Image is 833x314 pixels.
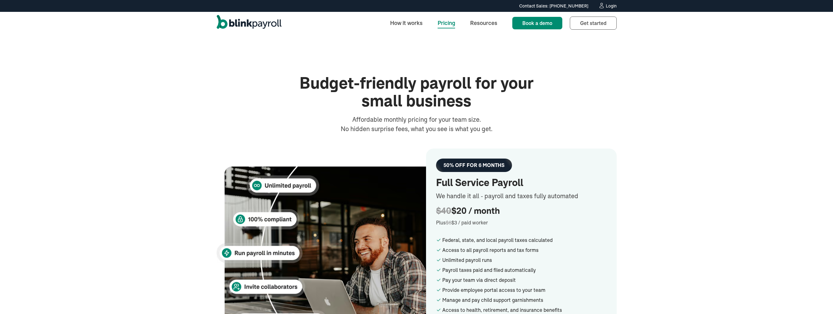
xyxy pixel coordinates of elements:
[446,219,451,226] span: $6
[385,16,428,30] a: How it works
[522,20,552,26] span: Book a demo
[465,16,502,30] a: Resources
[292,74,542,110] h1: Budget-friendly payroll for your small business
[519,3,588,9] div: Contact Sales: [PHONE_NUMBER]
[217,15,282,31] a: home
[442,286,607,294] div: Provide employee portal access to your team
[436,177,607,189] h2: Full Service Payroll
[598,2,617,9] a: Login
[442,256,607,264] div: Unlimited payroll runs
[444,162,504,168] div: 50% OFF FOR 6 MONTHS
[442,266,607,274] div: Payroll taxes paid and filed automatically
[436,206,607,216] div: $20 / month
[512,17,562,29] a: Book a demo
[570,17,617,30] a: Get started
[436,191,607,201] div: We handle it all - payroll and taxes fully automated
[442,236,607,244] div: Federal, state, and local payroll taxes calculated
[606,4,617,8] div: Login
[436,206,451,216] span: $40
[580,20,606,26] span: Get started
[442,276,607,284] div: Pay your team via direct deposit
[436,219,607,226] div: Plus $3 / paid worker
[339,115,494,134] div: Affordable monthly pricing for your team size. No hidden surprise fees, what you see is what you ...
[442,296,607,304] div: Manage and pay child support garnishments
[433,16,460,30] a: Pricing
[442,306,607,314] div: Access to health, retirement, and insurance benefits
[442,246,607,254] div: Access to all payroll reports and tax forms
